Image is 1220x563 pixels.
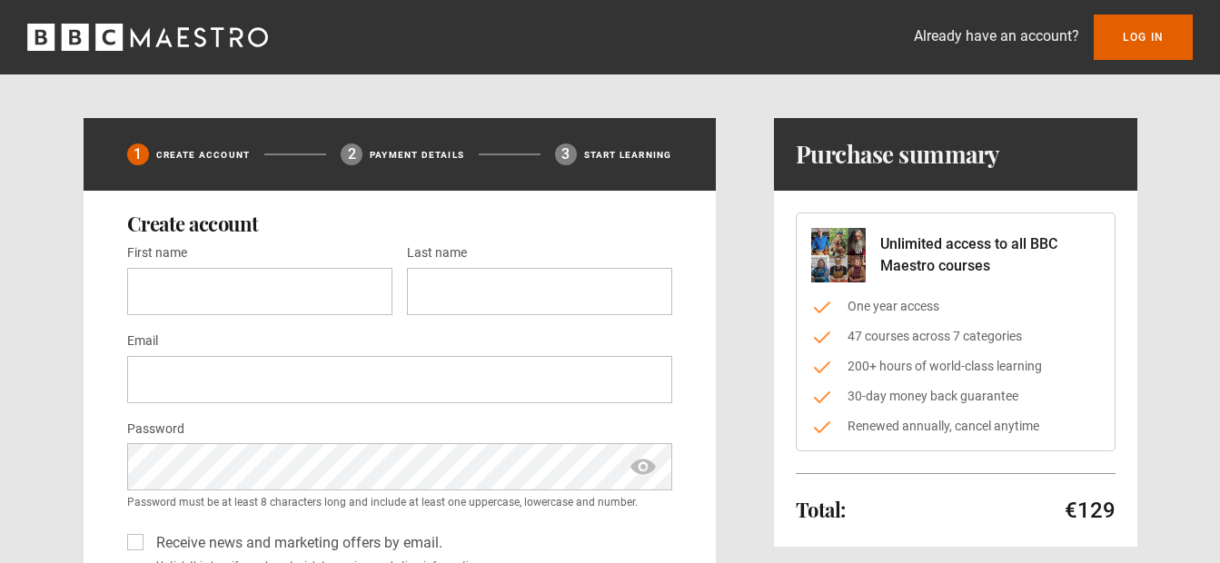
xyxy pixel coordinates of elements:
label: First name [127,242,187,264]
p: Unlimited access to all BBC Maestro courses [880,233,1100,277]
label: Receive news and marketing offers by email. [149,532,442,554]
label: Password [127,419,184,440]
small: Password must be at least 8 characters long and include at least one uppercase, lowercase and num... [127,494,672,510]
label: Email [127,331,158,352]
div: 3 [555,143,577,165]
p: Create Account [156,148,251,162]
li: One year access [811,297,1100,316]
div: 2 [341,143,362,165]
li: 30-day money back guarantee [811,387,1100,406]
a: Log In [1094,15,1193,60]
p: Already have an account? [914,25,1079,47]
svg: BBC Maestro [27,24,268,51]
li: Renewed annually, cancel anytime [811,417,1100,436]
h2: Create account [127,212,672,234]
span: show password [629,443,658,490]
li: 200+ hours of world-class learning [811,357,1100,376]
label: Last name [407,242,467,264]
p: Start learning [584,148,672,162]
div: 1 [127,143,149,165]
p: Payment details [370,148,464,162]
h1: Purchase summary [796,140,1000,169]
li: 47 courses across 7 categories [811,327,1100,346]
h2: Total: [796,499,846,520]
p: €129 [1065,496,1116,525]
